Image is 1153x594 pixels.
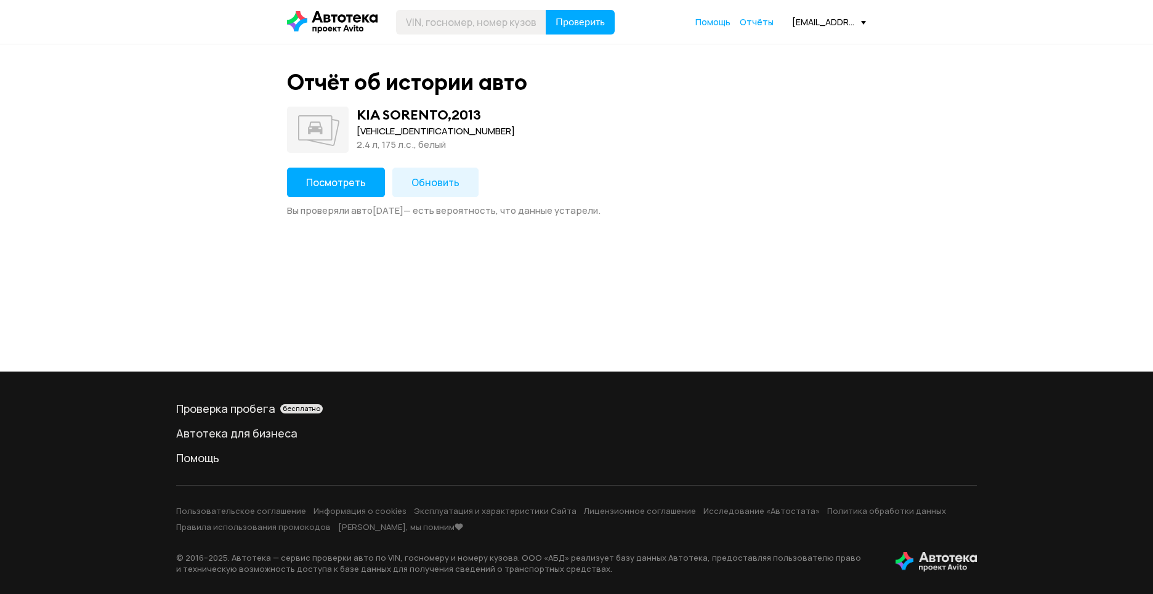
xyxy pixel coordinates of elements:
div: KIA SORENTO , 2013 [357,107,481,123]
span: Проверить [556,17,605,27]
input: VIN, госномер, номер кузова [396,10,546,35]
div: Проверка пробега [176,401,977,416]
a: Исследование «Автостата» [703,505,820,516]
img: tWS6KzJlK1XUpy65r7uaHVIs4JI6Dha8Nraz9T2hA03BhoCc4MtbvZCxBLwJIh+mQSIAkLBJpqMoKVdP8sONaFJLCz6I0+pu7... [896,552,977,572]
div: 2.4 л, 175 л.c., белый [357,138,515,152]
p: © 2016– 2025 . Автотека — сервис проверки авто по VIN, госномеру и номеру кузова. ООО «АБД» реали... [176,552,876,574]
span: Обновить [411,176,459,189]
a: Отчёты [740,16,774,28]
a: Помощь [176,450,977,465]
a: [PERSON_NAME], мы помним [338,521,463,532]
a: Правила использования промокодов [176,521,331,532]
span: Посмотреть [306,176,366,189]
span: бесплатно [283,404,320,413]
a: Автотека для бизнеса [176,426,977,441]
div: Отчёт об истории авто [287,69,527,96]
div: Вы проверяли авто [DATE] — есть вероятность, что данные устарели. [287,205,866,217]
div: [EMAIL_ADDRESS][DOMAIN_NAME] [792,16,866,28]
button: Проверить [546,10,615,35]
button: Посмотреть [287,168,385,197]
a: Помощь [695,16,730,28]
a: Пользовательское соглашение [176,505,306,516]
a: Лицензионное соглашение [584,505,696,516]
a: Политика обработки данных [827,505,946,516]
button: Обновить [392,168,479,197]
a: Информация о cookies [314,505,407,516]
a: Проверка пробегабесплатно [176,401,977,416]
div: [VEHICLE_IDENTIFICATION_NUMBER] [357,124,515,138]
a: Эксплуатация и характеристики Сайта [414,505,576,516]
